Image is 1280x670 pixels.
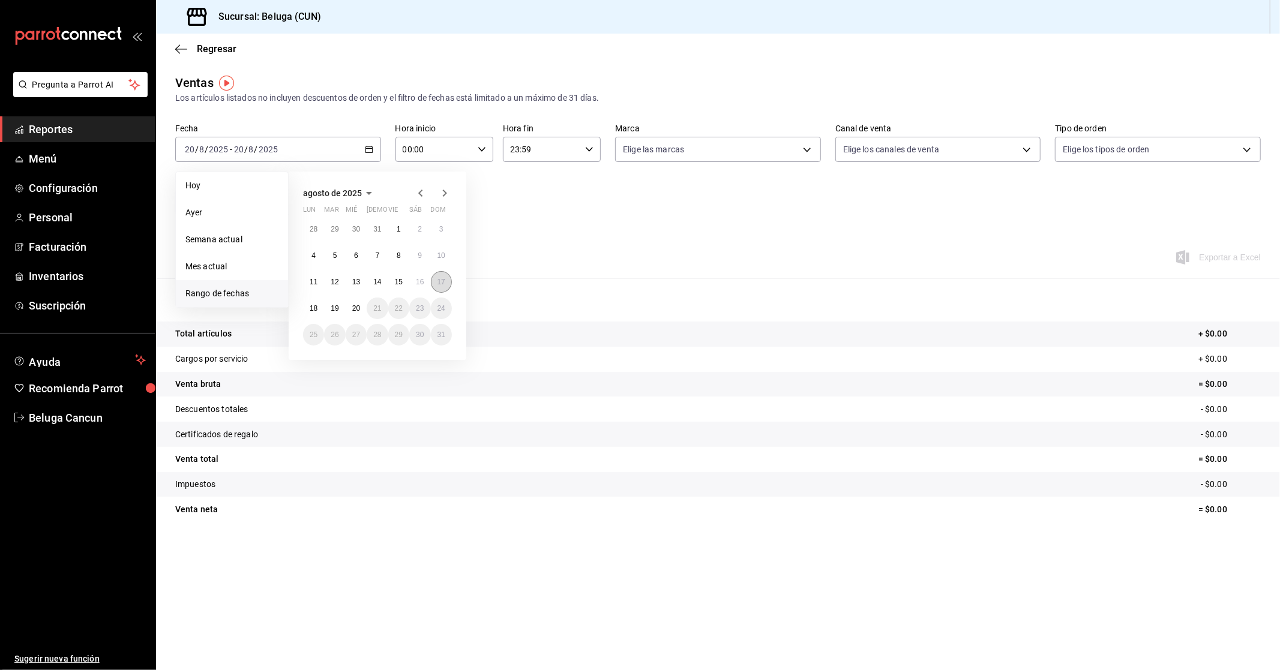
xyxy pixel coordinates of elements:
button: 29 de agosto de 2025 [388,324,409,345]
p: = $0.00 [1198,378,1261,390]
abbr: 20 de agosto de 2025 [352,304,360,313]
div: Ventas [175,74,214,92]
abbr: 28 de agosto de 2025 [373,331,381,339]
abbr: 13 de agosto de 2025 [352,278,360,286]
span: Personal [29,209,146,226]
input: ---- [258,145,278,154]
button: 23 de agosto de 2025 [409,298,430,319]
button: Pregunta a Parrot AI [13,72,148,97]
abbr: miércoles [346,206,357,218]
abbr: martes [324,206,338,218]
abbr: 6 de agosto de 2025 [354,251,358,260]
button: 4 de agosto de 2025 [303,245,324,266]
span: Elige los canales de venta [843,143,939,155]
abbr: domingo [431,206,446,218]
img: Tooltip marker [219,76,234,91]
button: 13 de agosto de 2025 [346,271,367,293]
abbr: 22 de agosto de 2025 [395,304,403,313]
span: Ayuda [29,353,130,367]
span: Facturación [29,239,146,255]
label: Hora fin [503,125,601,133]
abbr: 29 de agosto de 2025 [395,331,403,339]
p: Venta total [175,453,218,465]
span: Elige los tipos de orden [1063,143,1149,155]
button: 31 de agosto de 2025 [431,324,452,345]
abbr: 9 de agosto de 2025 [418,251,422,260]
span: Rango de fechas [185,287,278,300]
abbr: 1 de agosto de 2025 [397,225,401,233]
label: Marca [615,125,821,133]
button: 27 de agosto de 2025 [346,324,367,345]
button: 18 de agosto de 2025 [303,298,324,319]
button: agosto de 2025 [303,186,376,200]
button: 19 de agosto de 2025 [324,298,345,319]
span: Suscripción [29,298,146,314]
a: Pregunta a Parrot AI [8,87,148,100]
abbr: 2 de agosto de 2025 [418,225,422,233]
input: ---- [208,145,229,154]
button: 5 de agosto de 2025 [324,245,345,266]
abbr: jueves [367,206,437,218]
span: / [195,145,199,154]
abbr: lunes [303,206,316,218]
abbr: 28 de julio de 2025 [310,225,317,233]
p: Certificados de regalo [175,428,258,441]
button: 14 de agosto de 2025 [367,271,388,293]
button: 25 de agosto de 2025 [303,324,324,345]
span: Semana actual [185,233,278,246]
abbr: 24 de agosto de 2025 [437,304,445,313]
p: Total artículos [175,328,232,340]
span: Menú [29,151,146,167]
p: Venta bruta [175,378,221,390]
button: Regresar [175,43,236,55]
abbr: sábado [409,206,422,218]
button: 26 de agosto de 2025 [324,324,345,345]
input: -- [199,145,205,154]
span: Sugerir nueva función [14,653,146,665]
abbr: 29 de julio de 2025 [331,225,338,233]
span: agosto de 2025 [303,188,362,198]
input: -- [233,145,244,154]
label: Fecha [175,125,381,133]
p: + $0.00 [1198,353,1261,365]
button: 30 de julio de 2025 [346,218,367,240]
abbr: 3 de agosto de 2025 [439,225,443,233]
span: Reportes [29,121,146,137]
abbr: 12 de agosto de 2025 [331,278,338,286]
span: Recomienda Parrot [29,380,146,396]
abbr: 17 de agosto de 2025 [437,278,445,286]
button: 10 de agosto de 2025 [431,245,452,266]
abbr: 31 de agosto de 2025 [437,331,445,339]
abbr: 30 de julio de 2025 [352,225,360,233]
span: Ayer [185,206,278,219]
p: Resumen [175,293,1261,307]
abbr: 10 de agosto de 2025 [437,251,445,260]
abbr: 18 de agosto de 2025 [310,304,317,313]
p: - $0.00 [1201,478,1261,491]
abbr: 21 de agosto de 2025 [373,304,381,313]
button: 28 de julio de 2025 [303,218,324,240]
p: + $0.00 [1198,328,1261,340]
p: - $0.00 [1201,403,1261,416]
span: Beluga Cancun [29,410,146,426]
span: Hoy [185,179,278,192]
label: Tipo de orden [1055,125,1261,133]
button: 21 de agosto de 2025 [367,298,388,319]
abbr: 19 de agosto de 2025 [331,304,338,313]
abbr: 25 de agosto de 2025 [310,331,317,339]
span: - [230,145,232,154]
button: 17 de agosto de 2025 [431,271,452,293]
span: / [254,145,258,154]
abbr: 26 de agosto de 2025 [331,331,338,339]
button: 24 de agosto de 2025 [431,298,452,319]
p: = $0.00 [1198,453,1261,465]
abbr: 30 de agosto de 2025 [416,331,424,339]
button: 29 de julio de 2025 [324,218,345,240]
abbr: 16 de agosto de 2025 [416,278,424,286]
input: -- [184,145,195,154]
span: Elige las marcas [623,143,684,155]
button: 22 de agosto de 2025 [388,298,409,319]
input: -- [248,145,254,154]
abbr: 4 de agosto de 2025 [311,251,316,260]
